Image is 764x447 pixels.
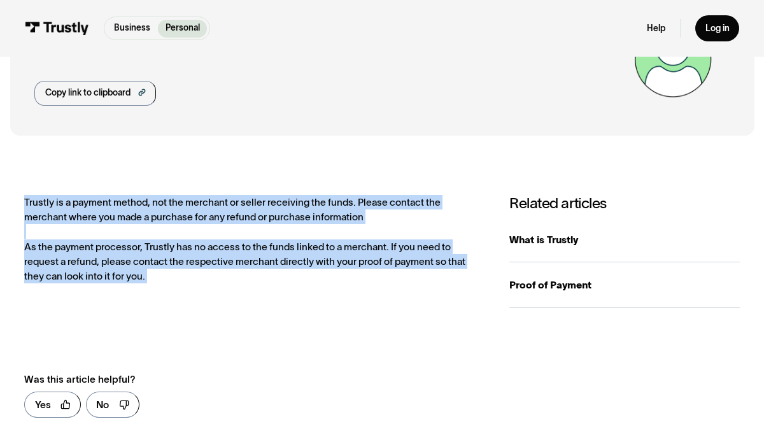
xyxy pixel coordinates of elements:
div: Log in [705,23,730,34]
a: Help [647,23,665,34]
p: Business [114,22,150,34]
a: Proof of Payment [509,262,740,308]
div: Proof of Payment [509,278,740,292]
a: What is Trustly [509,218,740,263]
img: Trustly Logo [25,22,89,35]
a: Business [107,20,158,38]
a: Personal [158,20,207,38]
h3: Related articles [509,195,740,213]
a: Log in [695,15,739,41]
div: Was this article helpful? [24,372,458,387]
div: Copy link to clipboard [45,87,131,99]
div: Yes [35,397,51,412]
div: No [96,397,109,412]
div: What is Trustly [509,232,740,247]
p: Personal [166,22,200,34]
a: Copy link to clipboard [34,81,156,106]
div: Trustly is a payment method, not the merchant or seller receiving the funds. Please contact the m... [24,195,485,284]
a: Yes [24,392,81,418]
a: No [86,392,139,418]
